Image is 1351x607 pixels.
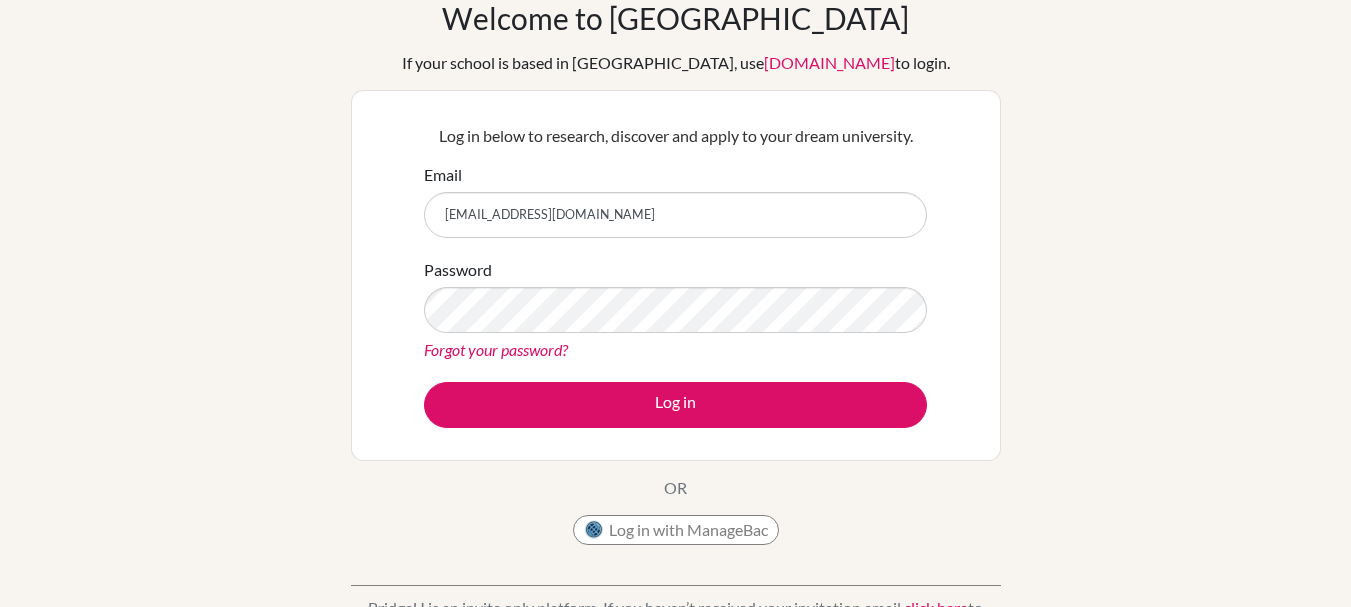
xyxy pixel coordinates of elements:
[424,382,927,428] button: Log in
[664,476,687,500] p: OR
[424,163,462,187] label: Email
[424,258,492,282] label: Password
[764,53,895,72] a: [DOMAIN_NAME]
[402,51,950,75] div: If your school is based in [GEOGRAPHIC_DATA], use to login.
[424,340,568,359] a: Forgot your password?
[573,515,779,545] button: Log in with ManageBac
[424,124,927,148] p: Log in below to research, discover and apply to your dream university.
